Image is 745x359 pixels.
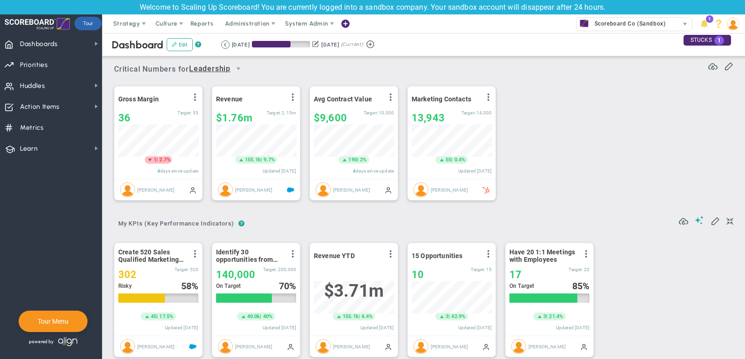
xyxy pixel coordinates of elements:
span: 20 [584,267,589,272]
span: Action Items [20,97,60,117]
span: 36 [118,112,130,124]
span: Edit or Add Critical Numbers [724,61,733,70]
span: 155.1k [245,156,261,164]
span: | [156,313,158,319]
span: Gross Margin [118,95,159,103]
span: 13,943 [412,112,445,124]
span: days since update [356,168,394,173]
span: Risky [118,283,132,289]
span: Have 20 1:1 Meetings with Employees [509,248,577,263]
span: Learn [20,139,38,159]
span: 9.7% [264,157,275,163]
span: On Target [216,283,241,289]
span: Refresh Data [708,60,718,70]
span: Target: [267,110,281,115]
span: 3 [446,313,448,320]
span: days since update [160,168,198,173]
span: 15 [486,267,492,272]
span: 40% [263,313,272,319]
span: Target: [461,110,475,115]
span: HubSpot Enabled [482,186,490,193]
span: Target: [175,267,189,272]
span: Salesforce Enabled<br ></span>Sandbox: Quarterly Revenue [287,186,294,193]
span: [PERSON_NAME] [235,344,272,349]
span: Manually Updated [385,343,392,350]
span: 4 [157,168,160,173]
span: 155.1k [343,313,359,320]
img: Tom Johnson [218,182,233,197]
button: My KPIs (Key Performance Indicators) [114,216,238,233]
span: Manually Updated [189,186,196,193]
span: [PERSON_NAME] [431,344,468,349]
div: [DATE] [232,40,250,49]
span: Create 520 Sales Qualified Marketing Leads [118,248,186,263]
span: 1 [154,156,156,164]
span: Manually Updated [385,186,392,193]
span: | [359,313,360,319]
img: Hannah Dogru [316,339,331,354]
img: Katie Williams [316,182,331,197]
img: Hannah Dogru [120,339,135,354]
span: 45 [151,313,156,320]
span: 55 [446,156,451,164]
div: [DATE] [321,40,339,49]
span: | [448,313,450,319]
span: [PERSON_NAME] [528,344,566,349]
span: $9,600 [314,112,347,124]
span: 85 [572,280,582,292]
span: 2,154,350 [282,110,296,115]
img: Hannah Dogru [511,339,526,354]
span: Marketing Contacts [412,95,471,103]
div: Period Progress: 66% Day 60 of 90 with 30 remaining. [252,41,310,47]
div: % [181,281,199,291]
span: My KPIs (Key Performance Indicators) [114,216,238,231]
img: 33494.Company.photo [578,18,590,29]
span: Updated [DATE] [458,168,492,173]
span: Updated [DATE] [263,168,296,173]
span: [PERSON_NAME] [137,187,175,192]
span: Updated [DATE] [360,325,394,330]
span: select [230,61,246,77]
span: 21.4% [549,313,563,319]
span: Refresh Data [679,215,688,225]
span: Salesforce Enabled<br ></span>Sandbox: Quarterly Leads and Opportunities [189,343,196,350]
span: Target: [569,267,582,272]
img: Hannah Dogru [413,339,428,354]
div: % [572,281,590,291]
span: 4.4% [361,313,372,319]
span: | [156,157,158,163]
span: 58 [181,280,191,292]
span: Edit My KPIs [711,216,720,225]
span: 10,000 [379,110,394,115]
span: Updated [DATE] [263,325,296,330]
div: STUCKS [684,35,731,46]
span: 3 [543,313,546,320]
span: Target: [471,267,485,272]
span: 17.5% [159,313,173,319]
span: 1 [714,36,724,45]
span: [PERSON_NAME] [333,187,370,192]
span: Manually Updated [580,343,588,350]
span: 4 [353,168,356,173]
span: $1,758,367 [216,112,252,124]
div: % [279,281,297,291]
li: Help & Frequently Asked Questions (FAQ) [711,14,726,33]
span: 42.9% [451,313,465,319]
span: 1 [706,15,713,23]
span: Target: [364,110,378,115]
span: Leadership [189,63,230,75]
span: Manually Updated [482,343,490,350]
span: Priorities [20,55,48,75]
span: Metrics [20,118,44,138]
img: 193898.Person.photo [727,18,739,30]
img: Jane Wilson [413,182,428,197]
img: Hannah Dogru [218,339,233,354]
button: Tour Menu [35,317,71,326]
span: | [451,157,453,163]
span: select [678,18,692,31]
span: Reports [186,14,218,33]
span: Avg Contract Value [314,95,372,103]
span: 2.7% [159,157,170,163]
span: Manually Updated [287,343,294,350]
span: 302 [118,269,136,280]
